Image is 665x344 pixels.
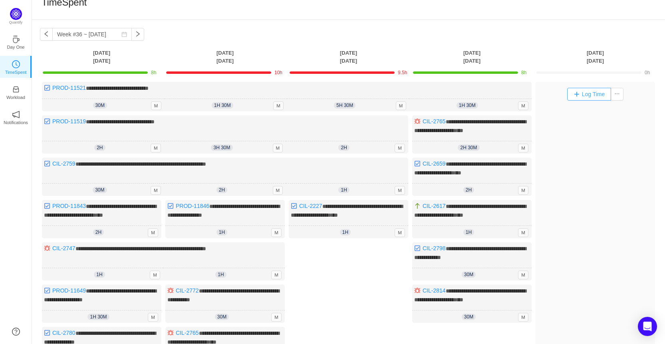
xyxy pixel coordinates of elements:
[273,144,283,152] span: M
[12,38,20,45] a: icon: coffeeDay One
[414,118,421,125] img: 10303
[151,70,156,75] span: 8h
[9,20,23,26] p: Quantify
[291,203,297,209] img: 10318
[6,94,25,101] p: Workload
[148,313,158,322] span: M
[518,313,528,322] span: M
[271,271,282,279] span: M
[395,144,405,152] span: M
[458,144,479,151] span: 2h 30m
[518,271,528,279] span: M
[395,228,405,237] span: M
[215,314,229,320] span: 30m
[567,88,611,101] button: Log Time
[151,186,161,195] span: M
[94,271,105,278] span: 1h
[395,186,405,195] span: M
[44,245,50,251] img: 10303
[87,314,109,320] span: 1h 30m
[414,160,421,167] img: 10318
[423,287,446,294] a: CIL-2814
[398,70,407,75] span: 9.5h
[148,228,158,237] span: M
[215,271,226,278] span: 1h
[338,144,349,151] span: 2h
[645,70,650,75] span: 0h
[338,187,349,193] span: 1h
[52,287,86,294] a: PROD-11649
[462,314,476,320] span: 30m
[40,28,53,41] button: icon: left
[423,203,446,209] a: CIL-2617
[93,229,104,235] span: 2h
[12,111,20,119] i: icon: notification
[410,49,534,65] th: [DATE] [DATE]
[423,160,446,167] a: CIL-2659
[163,49,287,65] th: [DATE] [DATE]
[534,49,657,65] th: [DATE] [DATE]
[167,287,174,294] img: 10303
[12,35,20,43] i: icon: coffee
[167,203,174,209] img: 10318
[12,85,20,93] i: icon: inbox
[414,245,421,251] img: 10318
[271,313,282,322] span: M
[638,317,657,336] div: Open Intercom Messenger
[273,186,283,195] span: M
[334,102,355,109] span: 5h 30m
[414,287,421,294] img: 10303
[274,70,282,75] span: 10h
[93,187,107,193] span: 30m
[518,101,528,110] span: M
[611,88,623,101] button: icon: ellipsis
[176,330,199,336] a: CIL-2765
[12,88,20,96] a: icon: inboxWorkload
[211,144,232,151] span: 3h 30m
[414,203,421,209] img: 10310
[518,144,528,152] span: M
[5,69,27,76] p: TimeSpent
[340,229,351,235] span: 1h
[52,203,86,209] a: PROD-11843
[521,70,526,75] span: 8h
[12,113,20,121] a: icon: notificationNotifications
[52,330,75,336] a: CIL-2780
[40,49,163,65] th: [DATE] [DATE]
[52,85,86,91] a: PROD-11521
[151,144,161,152] span: M
[44,330,50,336] img: 10318
[44,85,50,91] img: 10318
[52,28,132,41] input: Select a week
[52,160,75,167] a: CIL-2759
[216,229,227,235] span: 1h
[121,32,127,37] i: icon: calendar
[463,187,474,193] span: 2h
[167,330,174,336] img: 10303
[93,102,107,109] span: 30m
[44,287,50,294] img: 10318
[12,63,20,71] a: icon: clock-circleTimeSpent
[287,49,410,65] th: [DATE] [DATE]
[463,229,474,235] span: 1h
[4,119,28,126] p: Notifications
[12,60,20,68] i: icon: clock-circle
[10,8,22,20] img: Quantify
[273,101,284,110] span: M
[423,118,446,125] a: CIL-2765
[7,43,24,51] p: Day One
[151,101,161,110] span: M
[12,328,20,336] a: icon: question-circle
[216,187,227,193] span: 2h
[52,118,86,125] a: PROD-11519
[176,287,199,294] a: CIL-2772
[396,101,406,110] span: M
[271,228,282,237] span: M
[462,271,476,278] span: 30m
[131,28,144,41] button: icon: right
[212,102,233,109] span: 1h 30m
[52,245,75,251] a: CIL-2747
[518,228,528,237] span: M
[299,203,322,209] a: CIL-2227
[457,102,478,109] span: 1h 30m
